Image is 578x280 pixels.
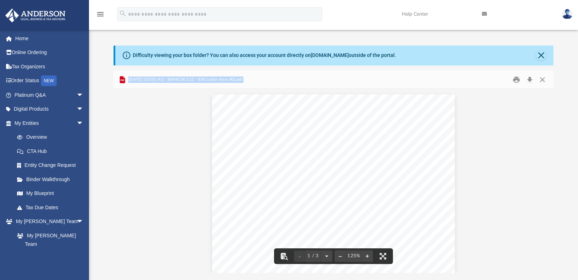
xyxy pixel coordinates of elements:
div: Document Viewer [114,89,554,273]
button: Zoom in [362,248,373,264]
span: arrow_drop_down [77,116,91,131]
button: Next page [321,248,332,264]
a: Digital Productsarrow_drop_down [5,102,94,116]
i: menu [96,10,105,19]
img: Anderson Advisors Platinum Portal [3,9,68,22]
button: Zoom out [335,248,346,264]
div: Preview [114,70,554,273]
div: NEW [41,75,57,86]
a: CTA Hub [10,144,94,158]
div: File preview [114,89,554,273]
i: search [119,10,127,17]
a: My [PERSON_NAME] Team [10,228,87,251]
a: Order StatusNEW [5,74,94,88]
button: 1 / 3 [305,248,321,264]
a: Tax Due Dates [10,200,94,215]
button: Close [536,74,549,85]
button: Toggle findbar [276,248,292,264]
span: arrow_drop_down [77,88,91,102]
a: Overview [10,130,94,144]
div: Current zoom level [346,254,362,258]
a: Entity Change Request [10,158,94,173]
a: My Entitiesarrow_drop_down [5,116,94,130]
span: arrow_drop_down [77,215,91,229]
span: arrow_drop_down [77,102,91,117]
a: My Blueprint [10,186,91,201]
a: [DOMAIN_NAME] [311,52,349,58]
span: 1 / 3 [305,254,321,258]
button: Enter fullscreen [375,248,391,264]
img: User Pic [562,9,573,19]
a: Home [5,31,94,46]
a: [PERSON_NAME] System [10,251,91,274]
button: Print [509,74,524,85]
button: Close [536,51,546,60]
span: [DATE] (10:01:41) - BNMCW, LLC - EIN Letter from IRS.pdf [127,76,242,83]
a: Platinum Q&Aarrow_drop_down [5,88,94,102]
a: My [PERSON_NAME] Teamarrow_drop_down [5,215,91,229]
button: Download [523,74,536,85]
a: Online Ordering [5,46,94,60]
div: Difficulty viewing your box folder? You can also access your account directly on outside of the p... [133,52,396,59]
a: menu [96,14,105,19]
a: Tax Organizers [5,59,94,74]
a: Binder Walkthrough [10,172,94,186]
